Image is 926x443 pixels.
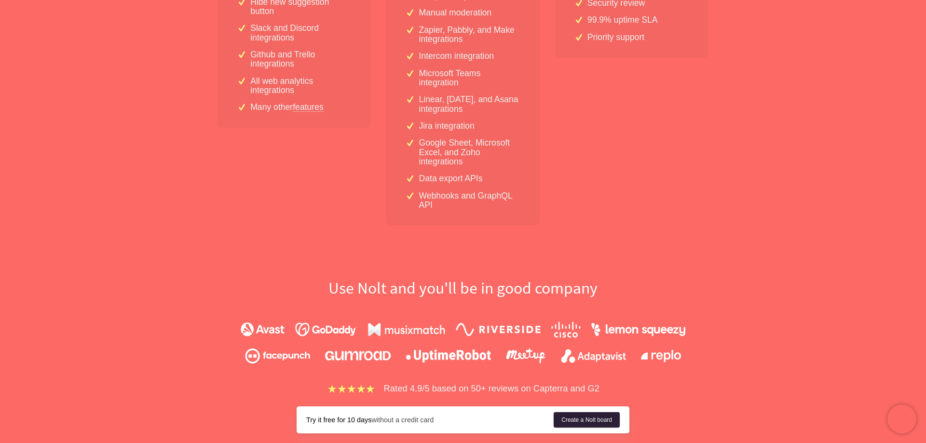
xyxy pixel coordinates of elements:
[506,349,546,363] img: meetup.9107d9babc.png
[406,349,491,362] img: uptimerobot.920923f729.png
[419,191,520,210] p: Webhooks and GraphQL API
[293,103,324,111] a: features
[325,351,392,361] img: gumroad.2d33986aca.png
[419,138,520,166] p: Google Sheet, Microsoft Excel, and Zoho integrations
[456,323,541,336] img: riverside.224b59c4e9.png
[327,383,376,394] img: stars.b067e34983.png
[384,381,599,395] p: Rated 4.9/5 based on 50+ reviews on Capterra and G2
[419,121,475,131] p: Jira integration
[306,416,371,424] strong: Try it free for 10 days
[554,412,620,428] a: Create a Nolt board
[419,174,483,183] p: Data export APIs
[419,8,492,17] p: Manual moderation
[368,323,445,336] img: musixmatch.134dacf828.png
[250,103,324,112] p: Many other
[154,278,772,299] h2: Use Nolt and you'll be in good company
[641,350,681,362] img: replo.43f45c7cdc.png
[245,349,310,363] img: facepunch.2d9380a33e.png
[561,349,626,363] img: adaptavist.4060977e04.png
[551,322,581,338] img: cisco.095899e268.png
[419,95,520,114] p: Linear, [DATE], and Asana integrations
[419,69,520,88] p: Microsoft Teams integration
[250,50,352,69] p: Github and Trello integrations
[295,322,357,336] img: godaddy.fea34582f6.png
[306,415,554,425] div: without a credit card
[250,77,352,95] p: All web analytics integrations
[887,404,916,433] iframe: Chatra live chat
[419,26,520,44] p: Zapier, Pabbly, and Make integrations
[591,323,685,336] img: lemonsqueezy.bc0263d410.png
[587,33,644,42] p: Priority support
[587,15,658,25] p: 99.9% uptime SLA
[419,52,494,61] p: Intercom integration
[250,24,352,42] p: Slack and Discord integrations
[241,322,285,336] img: avast.6829f2e004.png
